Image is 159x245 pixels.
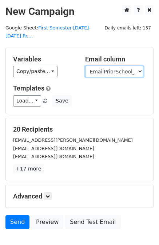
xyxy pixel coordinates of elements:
[13,154,94,159] small: [EMAIL_ADDRESS][DOMAIN_NAME]
[31,215,63,229] a: Preview
[65,215,120,229] a: Send Test Email
[13,137,133,143] small: [EMAIL_ADDRESS][PERSON_NAME][DOMAIN_NAME]
[13,95,41,107] a: Load...
[85,55,146,63] h5: Email column
[13,192,146,200] h5: Advanced
[5,215,29,229] a: Send
[123,210,159,245] iframe: Chat Widget
[102,25,154,31] a: Daily emails left: 157
[102,24,154,32] span: Daily emails left: 157
[52,95,71,107] button: Save
[13,146,94,151] small: [EMAIL_ADDRESS][DOMAIN_NAME]
[13,164,44,173] a: +17 more
[13,84,44,92] a: Templates
[5,25,91,39] a: First Semester [DATE]-[DATE] Re...
[5,5,154,18] h2: New Campaign
[13,125,146,133] h5: 20 Recipients
[13,66,57,77] a: Copy/paste...
[13,55,74,63] h5: Variables
[5,25,91,39] small: Google Sheet:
